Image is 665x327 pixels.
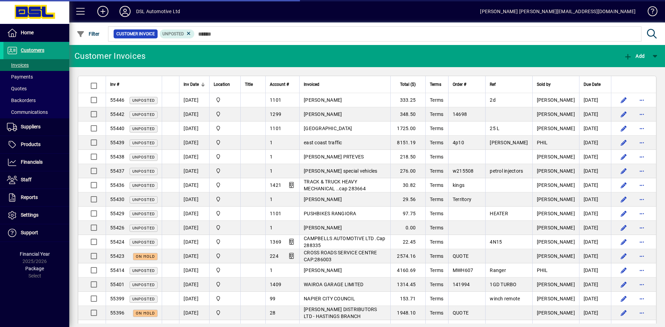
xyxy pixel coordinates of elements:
span: Quotes [7,86,27,91]
span: petrol injectors [490,168,523,174]
span: [PERSON_NAME] [304,225,342,230]
span: Terms [430,111,443,117]
span: [PERSON_NAME] [537,126,575,131]
span: Support [21,230,38,235]
td: [DATE] [179,207,209,221]
td: 97.75 [390,207,425,221]
td: [DATE] [179,249,209,263]
span: 55442 [110,111,124,117]
td: [DATE] [579,178,611,192]
span: 1101 [270,97,281,103]
td: [DATE] [579,164,611,178]
span: PUSHBIKES RANGIORA [304,211,356,216]
span: Inv # [110,81,119,88]
span: Total ($) [400,81,416,88]
span: Central [214,110,236,118]
td: 2574.16 [390,249,425,263]
button: More options [636,208,647,219]
span: Title [245,81,253,88]
span: Central [214,224,236,231]
mat-chip: Customer Invoice Status: Unposted [160,29,195,38]
button: More options [636,109,647,120]
span: Terms [430,140,443,145]
span: 55429 [110,211,124,216]
span: Unposted [132,112,155,117]
button: More options [636,151,647,162]
span: 55430 [110,197,124,202]
button: More options [636,165,647,176]
button: Filter [75,28,101,40]
span: 4p10 [453,140,464,145]
span: Terms [430,211,443,216]
span: [PERSON_NAME] [537,182,575,188]
span: Central [214,210,236,217]
span: 1 [270,168,273,174]
span: 55423 [110,253,124,259]
span: 4N15 [490,239,502,245]
span: Add [624,53,645,59]
span: [PERSON_NAME] [537,253,575,259]
td: 1725.00 [390,121,425,136]
span: Unposted [132,127,155,131]
span: 55401 [110,282,124,287]
span: Terms [430,282,443,287]
span: Central [214,96,236,104]
button: Edit [618,137,629,148]
button: Add [622,50,646,62]
span: [PERSON_NAME] [537,225,575,230]
span: Terms [430,225,443,230]
span: CROSS ROADS SERVICE CENTRE CAP:286003 [304,250,377,262]
span: Due Date [584,81,601,88]
span: [PERSON_NAME] [537,97,575,103]
td: 0.00 [390,221,425,235]
td: [DATE] [579,150,611,164]
span: [PERSON_NAME] [537,239,575,245]
span: Terms [430,81,441,88]
span: Unposted [162,31,184,36]
a: Backorders [3,94,69,106]
span: 55396 [110,310,124,316]
span: Unposted [132,283,155,287]
span: Terms [430,267,443,273]
span: [PERSON_NAME] [304,97,342,103]
span: Customer Invoice [116,30,155,37]
span: [PERSON_NAME] DISTRIBUTORS LTD - HASTINGS BRANCH [304,307,377,319]
span: [PERSON_NAME] [537,197,575,202]
span: [PERSON_NAME] [537,211,575,216]
span: 1101 [270,126,281,131]
button: More options [636,279,647,290]
span: 14698 [453,111,467,117]
td: 276.00 [390,164,425,178]
span: MWH607 [453,267,473,273]
span: Terms [430,97,443,103]
div: Sold by [537,81,575,88]
td: [DATE] [579,207,611,221]
span: Backorders [7,98,36,103]
button: Edit [618,194,629,205]
span: WAIROA GARAGE LIMITED [304,282,363,287]
span: [PERSON_NAME] [537,296,575,301]
span: Central [214,281,236,288]
button: Edit [618,180,629,191]
div: DSL Automotive Ltd [136,6,180,17]
button: Edit [618,165,629,176]
span: On hold [136,311,155,316]
a: Quotes [3,83,69,94]
div: [PERSON_NAME] [PERSON_NAME][EMAIL_ADDRESS][DOMAIN_NAME] [480,6,636,17]
span: Unposted [132,183,155,188]
td: [DATE] [579,107,611,121]
span: 1 [270,197,273,202]
span: QUOTE [453,253,469,259]
span: Customers [21,47,44,53]
span: Terms [430,182,443,188]
span: [PERSON_NAME] [537,111,575,117]
td: [DATE] [179,192,209,207]
a: Settings [3,207,69,224]
span: 224 [270,253,278,259]
span: Unposted [132,240,155,245]
span: Products [21,142,41,147]
span: Unposted [132,212,155,216]
td: 348.50 [390,107,425,121]
button: Edit [618,109,629,120]
span: NAPIER CITY COUNCIL [304,296,355,301]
